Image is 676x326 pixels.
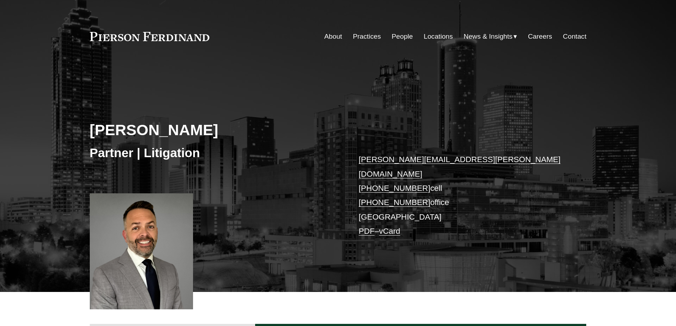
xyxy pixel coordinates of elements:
h3: Partner | Litigation [90,145,338,161]
a: Careers [528,30,552,43]
a: About [324,30,342,43]
a: Locations [424,30,453,43]
p: cell office [GEOGRAPHIC_DATA] – [359,153,566,238]
a: vCard [379,227,400,236]
a: [PERSON_NAME][EMAIL_ADDRESS][PERSON_NAME][DOMAIN_NAME] [359,155,561,178]
h2: [PERSON_NAME] [90,121,338,139]
a: PDF [359,227,375,236]
a: Practices [353,30,381,43]
a: People [392,30,413,43]
a: Contact [563,30,586,43]
a: [PHONE_NUMBER] [359,184,430,193]
a: folder dropdown [464,30,517,43]
a: [PHONE_NUMBER] [359,198,430,207]
span: News & Insights [464,31,513,43]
